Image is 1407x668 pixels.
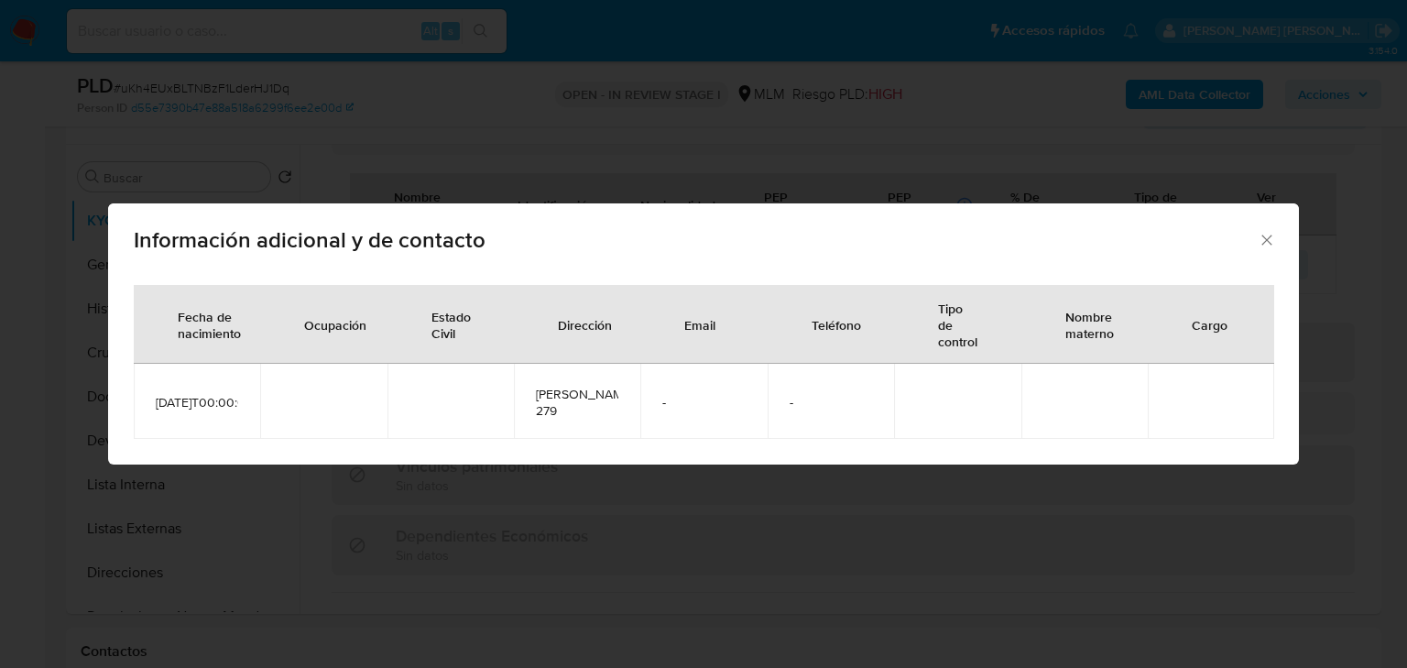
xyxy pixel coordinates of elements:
[1043,294,1136,355] div: Nombre materno
[662,302,737,346] div: Email
[1258,231,1274,247] button: Cerrar
[916,286,999,363] div: Tipo de control
[134,229,1258,251] span: Información adicional y de contacto
[790,394,872,411] span: -
[156,294,263,355] div: Fecha de nacimiento
[156,394,238,411] span: [DATE]T00:00:00.000Z
[536,386,618,419] span: [PERSON_NAME] 279
[536,302,634,346] div: Dirección
[662,394,745,411] span: -
[409,294,493,355] div: Estado Civil
[282,302,388,346] div: Ocupación
[790,302,883,346] div: Teléfono
[1170,302,1249,346] div: Cargo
